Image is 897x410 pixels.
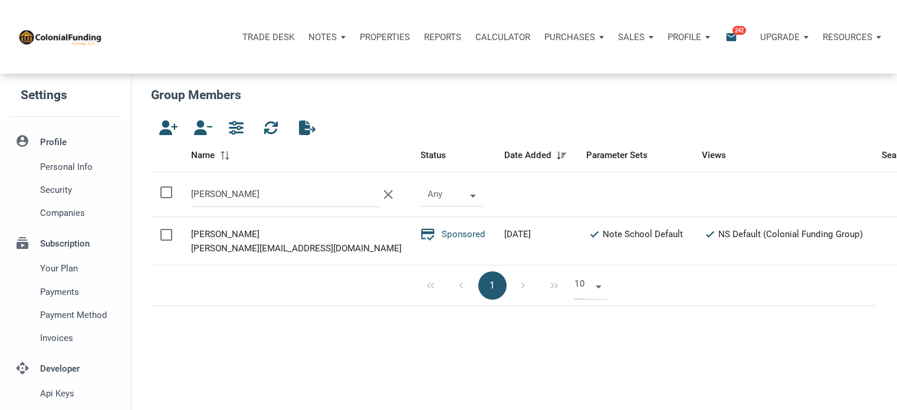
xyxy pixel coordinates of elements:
i: email [724,30,738,44]
p: Purchases [544,32,595,42]
i: check [586,227,602,243]
a: Companies [9,202,121,225]
p: Reports [424,32,461,42]
span: Views [702,148,726,162]
div: [DATE] [504,227,567,241]
i: check [702,227,718,243]
h5: Group Members [151,86,876,105]
a: Personal Info [9,155,121,178]
h5: Settings [21,83,130,108]
span: Personal Info [40,160,117,174]
span: Payment Method [40,308,117,322]
button: Upgrade [753,19,816,55]
p: Profile [668,32,701,42]
a: Security [9,178,121,201]
span: Name [191,148,215,162]
button: email242 [717,19,753,55]
span: Api keys [40,386,117,401]
span: Your plan [40,261,117,275]
span: Status [420,148,446,162]
p: Resources [823,32,872,42]
button: Notes [301,19,353,55]
p: Notes [308,32,337,42]
a: Payments [9,280,121,303]
a: Properties [353,19,417,55]
a: Your plan [9,257,121,280]
span: Security [40,183,117,197]
input: Search by Name or Email [191,182,380,207]
img: NoteUnlimited [18,28,102,45]
p: Sales [618,32,645,42]
button: Trade Desk [235,19,301,55]
div: [PERSON_NAME][EMAIL_ADDRESS][DOMAIN_NAME] [191,241,402,255]
a: Api keys [9,382,121,405]
p: Calculator [475,32,530,42]
i: clear [380,187,396,203]
div: [PERSON_NAME] [191,227,402,241]
p: Trade Desk [242,32,294,42]
span: NS Default (Colonial Funding Group) [718,229,863,240]
button: Reports [417,19,468,55]
span: Note School Default [603,229,683,240]
p: Upgrade [760,32,800,42]
span: 242 [732,25,746,35]
i: credit_score [420,227,436,242]
p: Properties [360,32,410,42]
a: Calculator [468,19,537,55]
span: Invoices [40,331,117,345]
span: Sponsored [436,229,485,240]
span: 10 [574,271,585,299]
button: 1 [478,271,507,300]
a: Payment Method [9,303,121,326]
button: Purchases [537,19,611,55]
div: Any [428,190,460,199]
a: Invoices [9,326,121,349]
span: Date Added [504,148,551,162]
span: Payments [40,285,117,299]
button: Sales [611,19,661,55]
span: Parameter Sets [586,148,648,162]
span: Companies [40,206,117,220]
button: Profile [661,19,717,55]
button: Resources [816,19,888,55]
